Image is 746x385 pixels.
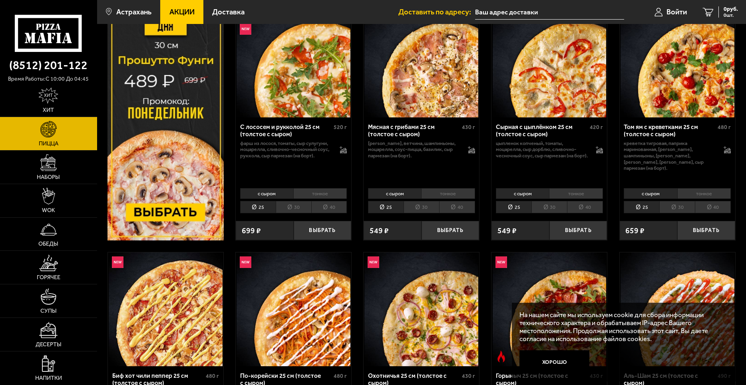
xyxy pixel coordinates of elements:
img: Охотничья 25 см (толстое с сыром) [364,252,478,366]
img: Том ям с креветками 25 см (толстое с сыром) [621,4,734,117]
span: Доставить по адресу: [398,8,475,16]
p: На нашем сайте мы используем cookie для сбора информации технического характера и обрабатываем IP... [519,311,723,343]
span: Обеды [38,241,58,246]
span: Войти [666,8,687,16]
img: Новинка [240,23,251,35]
div: Мясная с грибами 25 см (толстое с сыром) [368,123,460,138]
span: 480 г [206,373,219,379]
span: Напитки [35,375,62,381]
span: 480 г [718,124,731,131]
li: 30 [276,201,311,213]
img: Новинка [240,256,251,268]
span: 520 г [334,124,347,131]
span: 0 шт. [724,13,738,18]
button: Выбрать [677,221,735,240]
span: Акции [169,8,195,16]
img: Новинка [495,256,507,268]
span: WOK [42,207,55,213]
div: Сырная с цыплёнком 25 см (толстое с сыром) [496,123,588,138]
a: НовинкаБиф хот чили пеппер 25 см (толстое с сыром) [108,252,223,366]
span: 430 г [462,373,475,379]
span: Десерты [36,341,62,347]
li: с сыром [624,188,677,199]
p: [PERSON_NAME], ветчина, шампиньоны, моцарелла, соус-пицца, базилик, сыр пармезан (на борт). [368,140,460,159]
span: 549 ₽ [370,227,389,234]
img: Новинка [368,256,379,268]
li: с сыром [368,188,421,199]
li: 25 [368,201,404,213]
a: НовинкаСырная с цыплёнком 25 см (толстое с сыром) [491,4,607,117]
span: 430 г [462,124,475,131]
li: 25 [240,201,276,213]
img: По-корейски 25 см (толстое с сыром) [237,252,350,366]
a: НовинкаОстрое блюдоГорыныч 25 см (толстое с сыром) [491,252,607,366]
a: АкционныйНовинкаС лососем и рукколой 25 см (толстое с сыром) [236,4,351,117]
a: НовинкаОхотничья 25 см (толстое с сыром) [364,252,479,366]
img: Горыныч 25 см (толстое с сыром) [493,252,607,366]
span: 549 ₽ [497,227,517,234]
button: Выбрать [549,221,607,240]
span: 480 г [334,373,347,379]
li: с сыром [496,188,549,199]
span: Хит [43,107,54,113]
span: 659 ₽ [625,227,645,234]
p: фарш из лосося, томаты, сыр сулугуни, моцарелла, сливочно-чесночный соус, руккола, сыр пармезан (... [240,140,332,159]
p: цыпленок копченый, томаты, моцарелла, сыр дорблю, сливочно-чесночный соус, сыр пармезан (на борт). [496,140,588,159]
img: Мясная с грибами 25 см (толстое с сыром) [364,4,478,117]
li: 40 [311,201,347,213]
span: Астрахань [116,8,151,16]
li: с сыром [240,188,293,199]
div: Том ям с креветками 25 см (толстое с сыром) [624,123,716,138]
p: креветка тигровая, паприка маринованная, [PERSON_NAME], шампиньоны, [PERSON_NAME], [PERSON_NAME],... [624,140,716,171]
a: НовинкаПо-корейски 25 см (толстое с сыром) [236,252,351,366]
li: тонкое [677,188,731,199]
span: Пицца [39,141,58,146]
div: С лососем и рукколой 25 см (толстое с сыром) [240,123,332,138]
span: Наборы [37,174,60,180]
li: 40 [439,201,475,213]
button: Выбрать [422,221,479,240]
a: Аль-Шам 25 см (толстое с сыром) [620,252,735,366]
img: Сырная с цыплёнком 25 см (толстое с сыром) [493,4,607,117]
li: 40 [695,201,731,213]
li: 30 [404,201,439,213]
li: 30 [531,201,567,213]
span: 699 ₽ [242,227,261,234]
li: тонкое [293,188,347,199]
img: Новинка [112,256,123,268]
span: Доставка [212,8,245,16]
img: С лососем и рукколой 25 см (толстое с сыром) [237,4,350,117]
img: Острое блюдо [495,351,507,362]
span: Горячее [37,274,60,280]
a: НовинкаМясная с грибами 25 см (толстое с сыром) [364,4,479,117]
span: Супы [40,308,57,314]
span: 420 г [590,124,603,131]
img: Аль-Шам 25 см (толстое с сыром) [621,252,734,366]
li: 40 [567,201,603,213]
li: 25 [496,201,531,213]
li: 25 [624,201,659,213]
a: НовинкаТом ям с креветками 25 см (толстое с сыром) [620,4,735,117]
span: 0 руб. [724,6,738,12]
input: Ваш адрес доставки [475,5,624,20]
li: тонкое [421,188,475,199]
img: Биф хот чили пеппер 25 см (толстое с сыром) [109,252,223,366]
button: Выбрать [294,221,352,240]
li: тонкое [549,188,603,199]
li: 30 [659,201,695,213]
button: Хорошо [519,350,589,373]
